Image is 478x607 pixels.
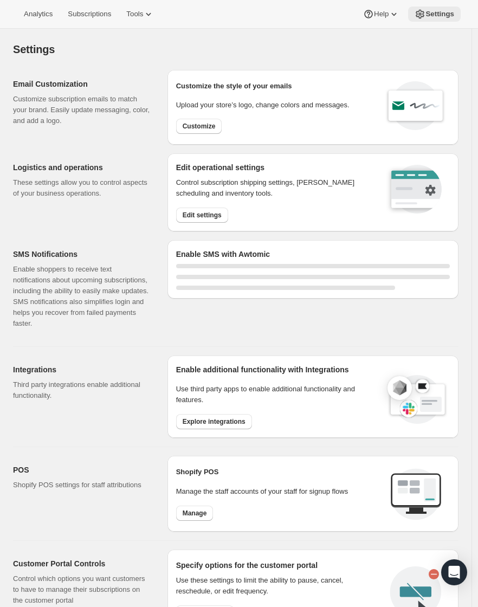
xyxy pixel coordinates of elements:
[13,162,150,173] h2: Logistics and operations
[13,464,150,475] h2: POS
[176,100,350,111] p: Upload your store’s logo, change colors and messages.
[183,417,246,426] span: Explore integrations
[17,7,59,22] button: Analytics
[176,177,372,199] p: Control subscription shipping settings, [PERSON_NAME] scheduling and inventory tools.
[13,249,150,260] h2: SMS Notifications
[176,486,382,497] p: Manage the staff accounts of your staff for signup flows
[176,506,214,521] button: Manage
[183,122,216,131] span: Customize
[408,7,461,22] button: Settings
[126,10,143,18] span: Tools
[176,364,377,375] h2: Enable additional functionality with Integrations
[176,81,292,92] p: Customize the style of your emails
[176,560,382,571] h2: Specify options for the customer portal
[13,558,150,569] h2: Customer Portal Controls
[374,10,389,18] span: Help
[13,573,150,606] p: Control which options you want customers to have to manage their subscriptions on the customer po...
[61,7,118,22] button: Subscriptions
[176,162,372,173] h2: Edit operational settings
[441,559,467,585] div: Open Intercom Messenger
[13,43,55,55] span: Settings
[120,7,160,22] button: Tools
[13,94,150,126] p: Customize subscription emails to match your brand. Easily update messaging, color, and add a logo.
[176,208,228,223] button: Edit settings
[176,467,382,477] h2: Shopify POS
[24,10,53,18] span: Analytics
[176,384,377,405] p: Use third party apps to enable additional functionality and features.
[176,249,450,260] h2: Enable SMS with Awtomic
[13,264,150,329] p: Enable shoppers to receive text notifications about upcoming subscriptions, including the ability...
[425,10,454,18] span: Settings
[357,7,406,22] button: Help
[183,509,207,518] span: Manage
[13,79,150,89] h2: Email Customization
[183,211,222,219] span: Edit settings
[68,10,111,18] span: Subscriptions
[176,414,252,429] button: Explore integrations
[13,364,150,375] h2: Integrations
[176,119,222,134] button: Customize
[13,379,150,401] p: Third party integrations enable additional functionality.
[13,177,150,199] p: These settings allow you to control aspects of your business operations.
[13,480,150,490] p: Shopify POS settings for staff attributions
[176,575,382,597] div: Use these settings to limit the ability to pause, cancel, reschedule, or edit frequency.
